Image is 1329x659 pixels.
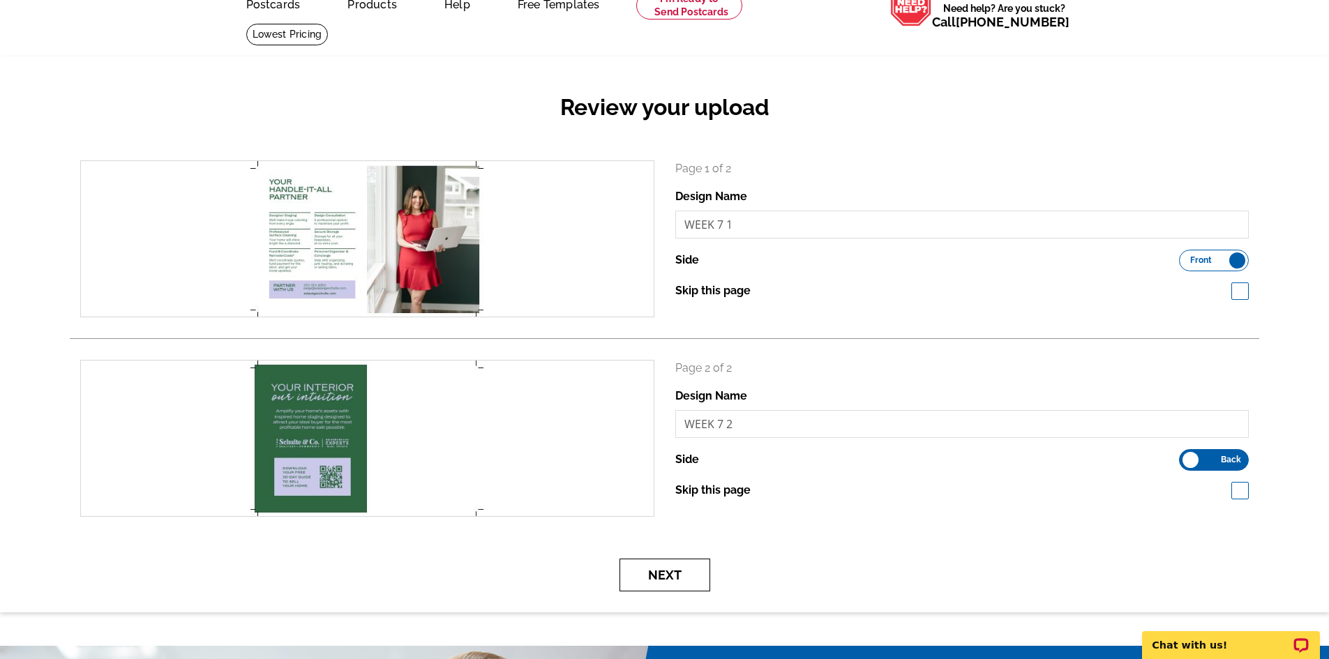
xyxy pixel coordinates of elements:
[932,1,1076,29] span: Need help? Are you stuck?
[675,360,1249,377] p: Page 2 of 2
[70,94,1259,121] h2: Review your upload
[675,188,747,205] label: Design Name
[620,559,710,591] button: Next
[675,282,751,299] label: Skip this page
[932,15,1069,29] span: Call
[1190,257,1212,264] span: Front
[675,410,1249,438] input: File Name
[675,388,747,404] label: Design Name
[675,252,699,268] label: Side
[1221,456,1241,463] span: Back
[675,451,699,468] label: Side
[956,15,1069,29] a: [PHONE_NUMBER]
[675,211,1249,238] input: File Name
[675,482,751,499] label: Skip this page
[675,160,1249,177] p: Page 1 of 2
[1133,615,1329,659] iframe: LiveChat chat widget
